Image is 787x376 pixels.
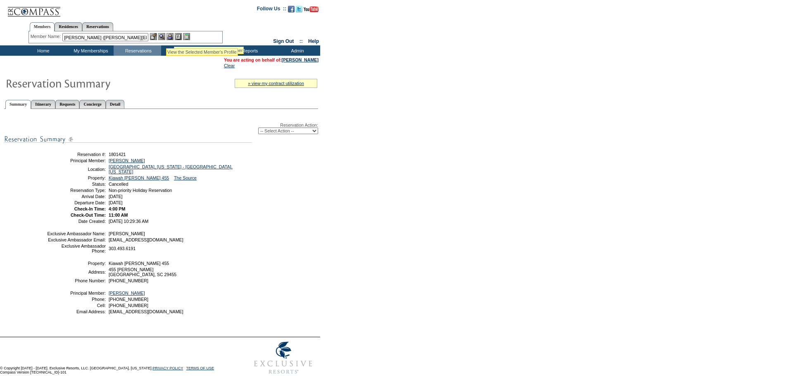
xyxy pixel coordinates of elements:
img: Become our fan on Facebook [288,6,295,12]
span: 11:00 AM [109,213,128,218]
span: [PHONE_NUMBER] [109,278,148,283]
img: Subscribe to our YouTube Channel [304,6,319,12]
td: Cell: [47,303,106,308]
font: You are acting on behalf of: [224,57,319,62]
img: b_edit.gif [150,33,157,40]
td: Departure Date: [47,200,106,205]
span: 4:00 PM [109,206,125,211]
a: Subscribe to our YouTube Channel [304,8,319,13]
strong: Check-In Time: [74,206,106,211]
span: :: [300,38,303,44]
td: Exclusive Ambassador Phone: [47,244,106,253]
a: Clear [224,63,235,68]
a: The Source [174,175,197,180]
td: Exclusive Ambassador Name: [47,231,106,236]
td: Reservation Type: [47,188,106,193]
td: Email Address: [47,309,106,314]
a: Kiawah [PERSON_NAME] 455 [109,175,169,180]
span: 303.493.6191 [109,246,136,251]
td: Phone: [47,297,106,302]
img: View [158,33,165,40]
td: Address: [47,267,106,277]
img: Impersonate [166,33,174,40]
a: [PERSON_NAME] [109,291,145,296]
td: Date Created: [47,219,106,224]
td: Reports [225,45,273,56]
a: [PERSON_NAME] [109,158,145,163]
a: Reservations [82,22,113,31]
img: subTtlResSummary.gif [4,134,252,144]
td: Reservation #: [47,152,106,157]
a: Requests [55,100,79,109]
a: PRIVACY POLICY [152,366,183,370]
span: [DATE] [109,200,123,205]
img: b_calculator.gif [183,33,190,40]
span: 455 [PERSON_NAME] [GEOGRAPHIC_DATA], SC 29455 [109,267,176,277]
span: [PHONE_NUMBER] [109,297,148,302]
span: 1801421 [109,152,126,157]
span: Kiawah [PERSON_NAME] 455 [109,261,169,266]
td: Principal Member: [47,158,106,163]
span: [DATE] 10:29:36 AM [109,219,148,224]
td: Principal Member: [47,291,106,296]
td: Reservations [114,45,161,56]
a: » view my contract utilization [248,81,304,86]
img: Reservations [175,33,182,40]
div: Impersonate the Selected Member [175,48,243,53]
span: Non-priority Holiday Reservation [109,188,172,193]
td: Property: [47,261,106,266]
a: Residences [55,22,82,31]
td: My Memberships [66,45,114,56]
div: View the Selected Member's Profile [167,50,237,54]
div: Member Name: [31,33,62,40]
a: Sign Out [273,38,294,44]
td: Vacation Collection [161,45,225,56]
span: Cancelled [109,182,128,187]
img: Follow us on Twitter [296,6,302,12]
td: Property: [47,175,106,180]
a: Members [30,22,55,31]
td: Exclusive Ambassador Email: [47,237,106,242]
span: [PERSON_NAME] [109,231,145,236]
a: Help [308,38,319,44]
a: Itinerary [31,100,55,109]
span: [PHONE_NUMBER] [109,303,148,308]
td: Home [19,45,66,56]
img: Reservaton Summary [5,75,171,91]
a: [PERSON_NAME] [282,57,319,62]
td: Follow Us :: [257,5,286,15]
td: Location: [47,164,106,174]
a: Summary [5,100,31,109]
td: Phone Number: [47,278,106,283]
td: Status: [47,182,106,187]
span: [DATE] [109,194,123,199]
td: Arrival Date: [47,194,106,199]
a: TERMS OF USE [186,366,214,370]
a: Become our fan on Facebook [288,8,295,13]
div: Reservation Action: [4,123,318,134]
td: Admin [273,45,320,56]
a: Concierge [79,100,105,109]
strong: Check-Out Time: [71,213,106,218]
span: [EMAIL_ADDRESS][DOMAIN_NAME] [109,237,183,242]
span: [EMAIL_ADDRESS][DOMAIN_NAME] [109,309,183,314]
a: Follow us on Twitter [296,8,302,13]
a: [GEOGRAPHIC_DATA], [US_STATE] - [GEOGRAPHIC_DATA], [US_STATE] [109,164,233,174]
a: Detail [106,100,125,109]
